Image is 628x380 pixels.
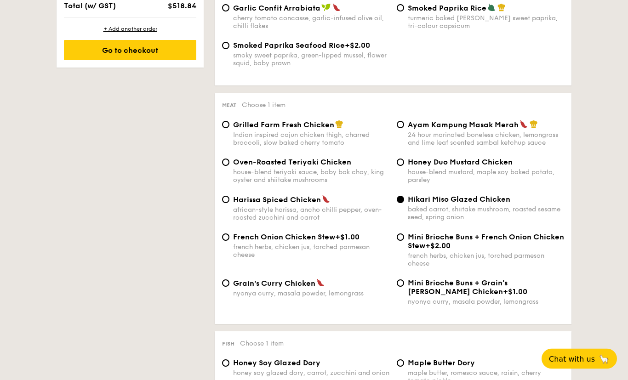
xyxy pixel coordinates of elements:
[408,121,519,130] span: Ayam Kampung Masak Merah
[397,234,404,241] input: Mini Brioche Buns + French Onion Chicken Stew+$2.00french herbs, chicken jus, torched parmesan ch...
[408,169,564,184] div: house-blend mustard, maple soy baked potato, parsley
[397,5,404,12] input: Smoked Paprika Riceturmeric baked [PERSON_NAME] sweet paprika, tri-colour capsicum
[503,288,527,296] span: +$1.00
[222,341,234,347] span: Fish
[242,102,285,109] span: Choose 1 item
[321,4,331,12] img: icon-vegan.f8ff3823.svg
[425,242,451,250] span: +$2.00
[408,233,564,250] span: Mini Brioche Buns + French Onion Chicken Stew
[408,359,475,368] span: Maple Butter Dory
[233,131,389,147] div: Indian inspired cajun chicken thigh, charred broccoli, slow baked cherry tomato
[233,290,389,298] div: nyonya curry, masala powder, lemongrass
[64,26,196,33] div: + Add another order
[233,206,389,222] div: african-style harissa, ancho chilli pepper, oven-roasted zucchini and carrot
[222,42,229,50] input: Smoked Paprika Seafood Rice+$2.00smoky sweet paprika, green-lipped mussel, flower squid, baby prawn
[322,195,330,204] img: icon-spicy.37a8142b.svg
[520,120,528,129] img: icon-spicy.37a8142b.svg
[233,359,320,368] span: Honey Soy Glazed Dory
[316,279,325,287] img: icon-spicy.37a8142b.svg
[233,196,321,204] span: Harissa Spiced Chicken
[487,4,496,12] img: icon-vegetarian.fe4039eb.svg
[335,233,360,242] span: +$1.00
[397,360,404,367] input: Maple Butter Dorymaple butter, romesco sauce, raisin, cherry tomato pickle
[530,120,538,129] img: icon-chef-hat.a58ddaea.svg
[222,5,229,12] input: Garlic Confit Arrabiatacherry tomato concasse, garlic-infused olive oil, chilli flakes
[397,159,404,166] input: Honey Duo Mustard Chickenhouse-blend mustard, maple soy baked potato, parsley
[233,369,389,377] div: honey soy glazed dory, carrot, zucchini and onion
[233,52,389,68] div: smoky sweet paprika, green-lipped mussel, flower squid, baby prawn
[222,196,229,204] input: Harissa Spiced Chickenafrican-style harissa, ancho chilli pepper, oven-roasted zucchini and carrot
[408,158,513,167] span: Honey Duo Mustard Chicken
[233,15,389,30] div: cherry tomato concasse, garlic-infused olive oil, chilli flakes
[233,4,320,13] span: Garlic Confit Arrabiata
[408,4,486,13] span: Smoked Paprika Rice
[64,2,116,11] span: Total (w/ GST)
[408,206,564,221] div: baked carrot, shiitake mushroom, roasted sesame seed, spring onion
[233,244,389,259] div: french herbs, chicken jus, torched parmesan cheese
[240,340,284,348] span: Choose 1 item
[222,280,229,287] input: Grain's Curry Chickennyonya curry, masala powder, lemongrass
[168,2,196,11] span: $518.84
[408,252,564,268] div: french herbs, chicken jus, torched parmesan cheese
[64,40,196,61] div: Go to checkout
[397,280,404,287] input: Mini Brioche Buns + Grain's [PERSON_NAME] Chicken+$1.00nyonya curry, masala powder, lemongrass
[408,131,564,147] div: 24 hour marinated boneless chicken, lemongrass and lime leaf scented sambal ketchup sauce
[497,4,506,12] img: icon-chef-hat.a58ddaea.svg
[397,121,404,129] input: Ayam Kampung Masak Merah24 hour marinated boneless chicken, lemongrass and lime leaf scented samb...
[233,158,351,167] span: Oven-Roasted Teriyaki Chicken
[222,121,229,129] input: Grilled Farm Fresh ChickenIndian inspired cajun chicken thigh, charred broccoli, slow baked cherr...
[332,4,341,12] img: icon-spicy.37a8142b.svg
[233,279,315,288] span: Grain's Curry Chicken
[408,195,510,204] span: Hikari Miso Glazed Chicken
[335,120,343,129] img: icon-chef-hat.a58ddaea.svg
[599,354,610,364] span: 🦙
[397,196,404,204] input: Hikari Miso Glazed Chickenbaked carrot, shiitake mushroom, roasted sesame seed, spring onion
[233,233,335,242] span: French Onion Chicken Stew
[408,279,508,296] span: Mini Brioche Buns + Grain's [PERSON_NAME] Chicken
[222,234,229,241] input: French Onion Chicken Stew+$1.00french herbs, chicken jus, torched parmesan cheese
[233,169,389,184] div: house-blend teriyaki sauce, baby bok choy, king oyster and shiitake mushrooms
[222,360,229,367] input: Honey Soy Glazed Doryhoney soy glazed dory, carrot, zucchini and onion
[408,298,564,306] div: nyonya curry, masala powder, lemongrass
[222,102,236,109] span: Meat
[222,159,229,166] input: Oven-Roasted Teriyaki Chickenhouse-blend teriyaki sauce, baby bok choy, king oyster and shiitake ...
[549,355,595,363] span: Chat with us
[542,349,617,369] button: Chat with us🦙
[233,41,345,50] span: Smoked Paprika Seafood Rice
[345,41,370,50] span: +$2.00
[233,121,334,130] span: Grilled Farm Fresh Chicken
[408,15,564,30] div: turmeric baked [PERSON_NAME] sweet paprika, tri-colour capsicum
